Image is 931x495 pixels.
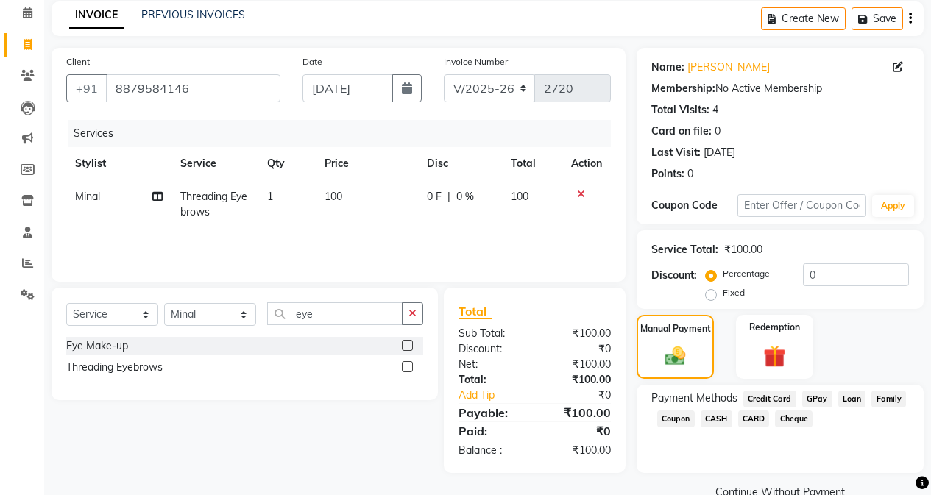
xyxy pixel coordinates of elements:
[651,145,701,160] div: Last Visit:
[141,8,245,21] a: PREVIOUS INVOICES
[258,147,316,180] th: Qty
[447,189,450,204] span: |
[267,190,273,203] span: 1
[447,357,535,372] div: Net:
[534,326,622,341] div: ₹100.00
[651,124,712,139] div: Card on file:
[657,410,695,427] span: Coupon
[316,147,418,180] th: Price
[66,338,128,354] div: Eye Make-up
[302,55,322,68] label: Date
[737,194,866,217] input: Enter Offer / Coupon Code
[651,81,715,96] div: Membership:
[687,60,770,75] a: [PERSON_NAME]
[534,357,622,372] div: ₹100.00
[651,60,684,75] div: Name:
[447,372,535,388] div: Total:
[701,410,732,427] span: CASH
[651,242,718,257] div: Service Total:
[871,391,906,407] span: Family
[534,443,622,458] div: ₹100.00
[447,341,535,357] div: Discount:
[704,145,735,160] div: [DATE]
[651,198,737,213] div: Coupon Code
[447,388,549,403] a: Add Tip
[852,7,903,30] button: Save
[724,242,762,257] div: ₹100.00
[640,322,711,335] label: Manual Payment
[447,404,535,421] div: Payable:
[723,267,770,280] label: Percentage
[549,388,622,403] div: ₹0
[459,304,492,319] span: Total
[757,343,793,370] img: _gift.svg
[838,391,866,407] span: Loan
[802,391,832,407] span: GPay
[444,55,508,68] label: Invoice Number
[651,268,697,283] div: Discount:
[738,410,770,427] span: CARD
[447,422,535,440] div: Paid:
[562,147,611,180] th: Action
[180,190,247,218] span: Threading Eyebrows
[171,147,258,180] th: Service
[749,321,800,334] label: Redemption
[325,190,342,203] span: 100
[106,74,280,102] input: Search by Name/Mobile/Email/Code
[872,195,914,217] button: Apply
[447,443,535,458] div: Balance :
[267,302,403,325] input: Search or Scan
[66,147,171,180] th: Stylist
[68,120,622,147] div: Services
[456,189,474,204] span: 0 %
[534,404,622,421] div: ₹100.00
[712,102,718,118] div: 4
[75,190,100,203] span: Minal
[651,391,737,406] span: Payment Methods
[651,81,909,96] div: No Active Membership
[66,55,90,68] label: Client
[743,391,796,407] span: Credit Card
[651,166,684,182] div: Points:
[534,372,622,388] div: ₹100.00
[687,166,693,182] div: 0
[723,286,745,299] label: Fixed
[447,326,535,341] div: Sub Total:
[659,344,693,368] img: _cash.svg
[761,7,846,30] button: Create New
[534,341,622,357] div: ₹0
[418,147,502,180] th: Disc
[66,360,163,375] div: Threading Eyebrows
[511,190,528,203] span: 100
[502,147,562,180] th: Total
[69,2,124,29] a: INVOICE
[66,74,107,102] button: +91
[715,124,721,139] div: 0
[427,189,442,204] span: 0 F
[775,410,813,427] span: Cheque
[651,102,709,118] div: Total Visits:
[534,422,622,440] div: ₹0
